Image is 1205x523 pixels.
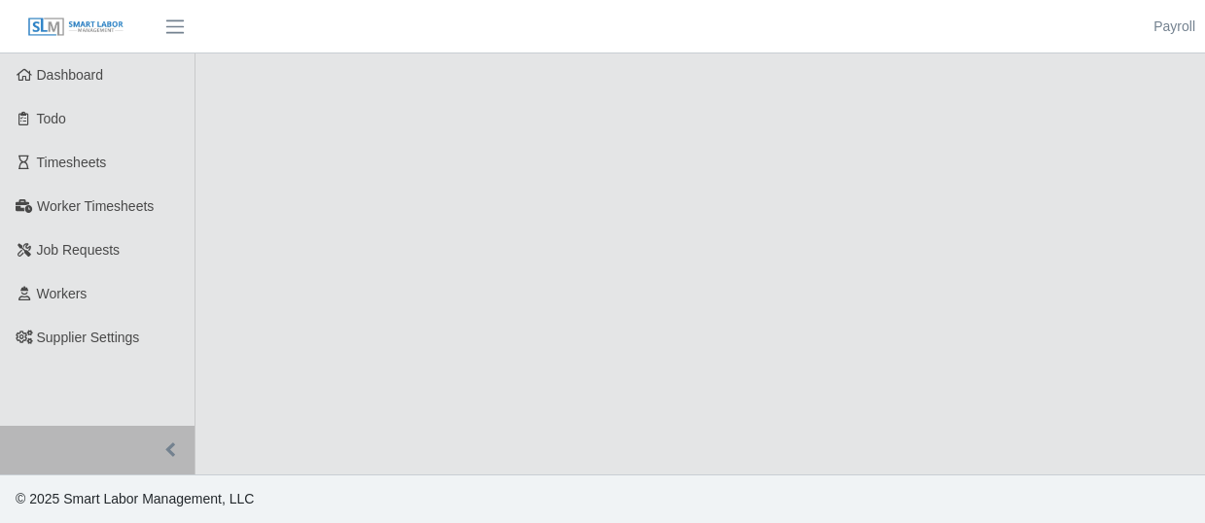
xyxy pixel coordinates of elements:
span: Worker Timesheets [37,198,154,214]
span: Supplier Settings [37,330,140,345]
span: © 2025 Smart Labor Management, LLC [16,491,254,506]
span: Dashboard [37,67,104,83]
img: SLM Logo [27,17,124,38]
span: Job Requests [37,242,121,258]
span: Workers [37,286,88,301]
a: Payroll [1153,17,1195,37]
span: Todo [37,111,66,126]
span: Timesheets [37,155,107,170]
